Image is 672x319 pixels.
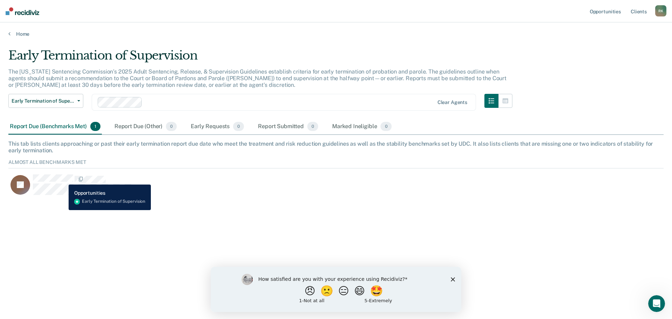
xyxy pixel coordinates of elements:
[380,122,391,131] span: 0
[189,119,245,134] div: Early Requests0
[331,119,393,134] div: Marked Ineligible0
[257,119,320,134] div: Report Submitted0
[437,99,467,105] div: Clear agents
[8,174,582,202] div: CaseloadOpportunityCell-192236
[8,159,664,168] div: Almost All Benchmarks Met
[8,48,512,68] div: Early Termination of Supervision
[90,122,100,131] span: 1
[166,122,177,131] span: 0
[8,68,506,88] p: The [US_STATE] Sentencing Commission’s 2025 Adult Sentencing, Release, & Supervision Guidelines e...
[655,5,666,16] button: RK
[12,98,75,104] span: Early Termination of Supervision
[8,140,664,154] div: This tab lists clients approaching or past their early termination report due date who meet the t...
[648,295,665,312] iframe: Intercom live chat
[8,31,664,37] a: Home
[6,7,39,15] img: Recidiviz
[233,122,244,131] span: 0
[8,94,83,108] button: Early Termination of Supervision
[307,122,318,131] span: 0
[8,119,102,134] div: Report Due (Benchmarks Met)1
[211,267,461,312] iframe: Survey by Kim from Recidiviz
[113,119,178,134] div: Report Due (Other)0
[655,5,666,16] div: R K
